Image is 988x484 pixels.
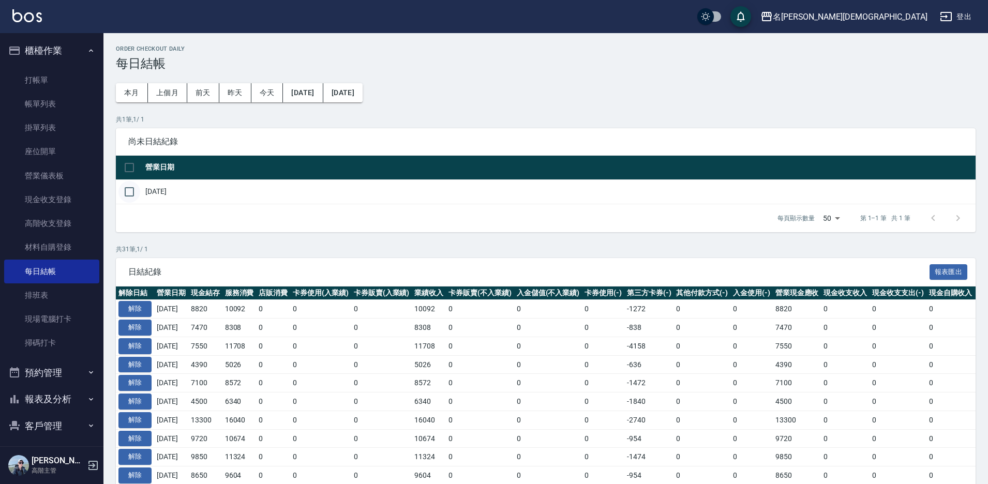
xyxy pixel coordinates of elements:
[514,337,582,355] td: 0
[290,337,351,355] td: 0
[351,355,412,374] td: 0
[773,448,821,466] td: 9850
[624,337,674,355] td: -4158
[116,245,976,254] p: 共 31 筆, 1 / 1
[446,411,514,429] td: 0
[412,374,446,392] td: 8572
[730,448,773,466] td: 0
[821,448,870,466] td: 0
[673,448,730,466] td: 0
[222,319,257,337] td: 8308
[819,204,844,232] div: 50
[514,448,582,466] td: 0
[673,355,730,374] td: 0
[673,392,730,411] td: 0
[624,286,674,300] th: 第三方卡券(-)
[821,411,870,429] td: 0
[4,331,99,355] a: 掃碼打卡
[154,429,188,448] td: [DATE]
[773,337,821,355] td: 7550
[930,264,968,280] button: 報表匯出
[412,429,446,448] td: 10674
[222,374,257,392] td: 8572
[116,46,976,52] h2: Order checkout daily
[143,179,976,204] td: [DATE]
[323,83,363,102] button: [DATE]
[256,392,290,411] td: 0
[773,392,821,411] td: 4500
[926,448,975,466] td: 0
[148,83,187,102] button: 上個月
[118,467,152,483] button: 解除
[283,83,323,102] button: [DATE]
[4,260,99,283] a: 每日結帳
[821,300,870,319] td: 0
[118,375,152,391] button: 解除
[32,466,84,475] p: 高階主管
[116,115,976,124] p: 共 1 筆, 1 / 1
[4,307,99,331] a: 現場電腦打卡
[582,286,624,300] th: 卡券使用(-)
[351,300,412,319] td: 0
[118,449,152,465] button: 解除
[256,374,290,392] td: 0
[446,337,514,355] td: 0
[290,429,351,448] td: 0
[351,337,412,355] td: 0
[188,392,222,411] td: 4500
[860,214,910,223] p: 第 1–1 筆 共 1 筆
[290,300,351,319] td: 0
[118,412,152,428] button: 解除
[870,448,926,466] td: 0
[4,164,99,188] a: 營業儀表板
[256,355,290,374] td: 0
[188,355,222,374] td: 4390
[730,411,773,429] td: 0
[8,455,29,476] img: Person
[673,319,730,337] td: 0
[582,300,624,319] td: 0
[290,286,351,300] th: 卡券使用(入業績)
[624,411,674,429] td: -2740
[187,83,219,102] button: 前天
[116,56,976,71] h3: 每日結帳
[673,429,730,448] td: 0
[4,386,99,413] button: 報表及分析
[870,286,926,300] th: 現金收支支出(-)
[926,355,975,374] td: 0
[773,374,821,392] td: 7100
[624,300,674,319] td: -1272
[118,301,152,317] button: 解除
[154,286,188,300] th: 營業日期
[290,374,351,392] td: 0
[290,411,351,429] td: 0
[154,300,188,319] td: [DATE]
[673,286,730,300] th: 其他付款方式(-)
[773,10,927,23] div: 名[PERSON_NAME][DEMOGRAPHIC_DATA]
[188,286,222,300] th: 現金結存
[351,411,412,429] td: 0
[926,319,975,337] td: 0
[730,286,773,300] th: 入金使用(-)
[821,374,870,392] td: 0
[116,286,154,300] th: 解除日結
[351,374,412,392] td: 0
[730,374,773,392] td: 0
[4,235,99,259] a: 材料自購登錄
[351,392,412,411] td: 0
[118,320,152,336] button: 解除
[730,337,773,355] td: 0
[870,337,926,355] td: 0
[118,338,152,354] button: 解除
[582,337,624,355] td: 0
[624,429,674,448] td: -954
[926,392,975,411] td: 0
[773,429,821,448] td: 9720
[412,411,446,429] td: 16040
[256,337,290,355] td: 0
[222,411,257,429] td: 16040
[773,355,821,374] td: 4390
[730,6,751,27] button: save
[188,374,222,392] td: 7100
[4,211,99,235] a: 高階收支登錄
